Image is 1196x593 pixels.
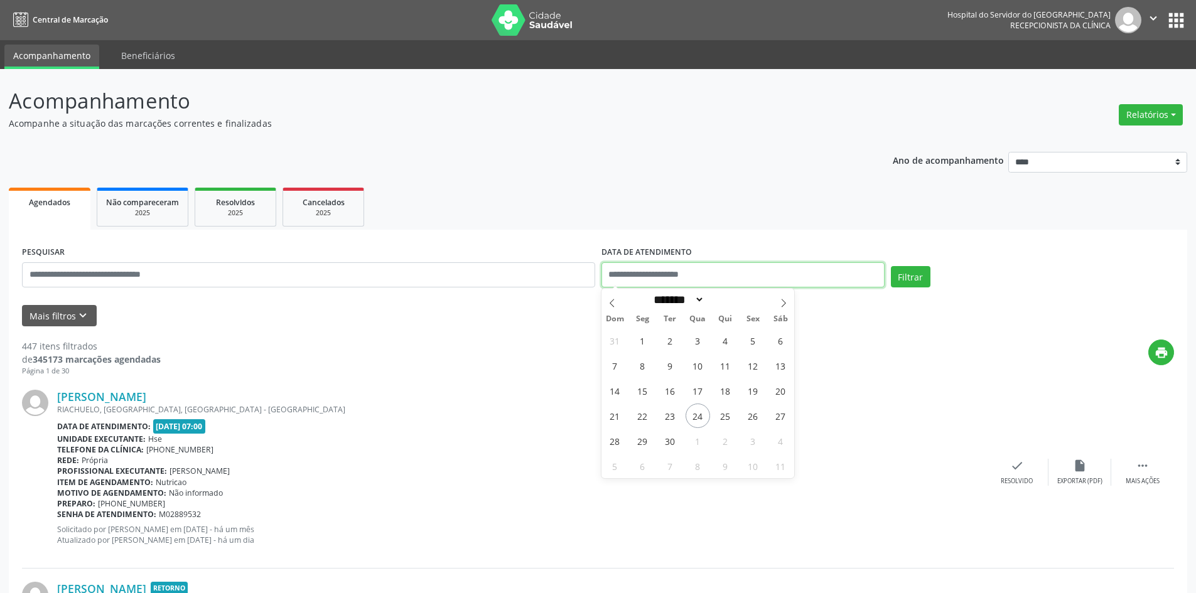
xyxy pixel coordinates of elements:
[204,208,267,218] div: 2025
[603,378,627,403] span: Setembro 14, 2025
[768,328,793,353] span: Setembro 6, 2025
[170,466,230,476] span: [PERSON_NAME]
[768,429,793,453] span: Outubro 4, 2025
[1155,346,1168,360] i: print
[741,353,765,378] span: Setembro 12, 2025
[1126,477,1160,486] div: Mais ações
[9,85,834,117] p: Acompanhamento
[658,328,682,353] span: Setembro 2, 2025
[57,466,167,476] b: Profissional executante:
[741,403,765,428] span: Setembro 26, 2025
[1148,339,1174,365] button: print
[603,328,627,353] span: Agosto 31, 2025
[22,366,161,377] div: Página 1 de 30
[33,14,108,25] span: Central de Marcação
[1073,459,1087,473] i: insert_drive_file
[630,454,655,478] span: Outubro 6, 2025
[106,208,179,218] div: 2025
[768,403,793,428] span: Setembro 27, 2025
[1141,7,1165,33] button: 
[891,266,930,287] button: Filtrar
[1115,7,1141,33] img: img
[713,403,738,428] span: Setembro 25, 2025
[9,9,108,30] a: Central de Marcação
[57,477,153,488] b: Item de agendamento:
[57,444,144,455] b: Telefone da clínica:
[601,315,629,323] span: Dom
[704,293,746,306] input: Year
[4,45,99,69] a: Acompanhamento
[98,498,165,509] span: [PHONE_NUMBER]
[1119,104,1183,126] button: Relatórios
[1136,459,1150,473] i: 
[57,434,146,444] b: Unidade executante:
[148,434,162,444] span: Hse
[630,328,655,353] span: Setembro 1, 2025
[686,429,710,453] span: Outubro 1, 2025
[601,243,692,262] label: DATA DE ATENDIMENTO
[658,353,682,378] span: Setembro 9, 2025
[686,403,710,428] span: Setembro 24, 2025
[57,498,95,509] b: Preparo:
[713,454,738,478] span: Outubro 9, 2025
[1010,20,1111,31] span: Recepcionista da clínica
[57,488,166,498] b: Motivo de agendamento:
[106,197,179,208] span: Não compareceram
[76,309,90,323] i: keyboard_arrow_down
[82,455,108,466] span: Própria
[216,197,255,208] span: Resolvidos
[713,328,738,353] span: Setembro 4, 2025
[169,488,223,498] span: Não informado
[741,454,765,478] span: Outubro 10, 2025
[156,477,186,488] span: Nutricao
[292,208,355,218] div: 2025
[29,197,70,208] span: Agendados
[947,9,1111,20] div: Hospital do Servidor do [GEOGRAPHIC_DATA]
[713,429,738,453] span: Outubro 2, 2025
[630,403,655,428] span: Setembro 22, 2025
[303,197,345,208] span: Cancelados
[1010,459,1024,473] i: check
[741,328,765,353] span: Setembro 5, 2025
[768,378,793,403] span: Setembro 20, 2025
[1057,477,1102,486] div: Exportar (PDF)
[22,339,161,353] div: 447 itens filtrados
[767,315,794,323] span: Sáb
[1001,477,1033,486] div: Resolvido
[630,353,655,378] span: Setembro 8, 2025
[686,378,710,403] span: Setembro 17, 2025
[153,419,206,434] span: [DATE] 07:00
[22,305,97,327] button: Mais filtroskeyboard_arrow_down
[603,454,627,478] span: Outubro 5, 2025
[741,378,765,403] span: Setembro 19, 2025
[159,509,201,520] span: M02889532
[1165,9,1187,31] button: apps
[57,455,79,466] b: Rede:
[684,315,711,323] span: Qua
[656,315,684,323] span: Ter
[686,328,710,353] span: Setembro 3, 2025
[22,243,65,262] label: PESQUISAR
[603,353,627,378] span: Setembro 7, 2025
[22,353,161,366] div: de
[57,404,986,415] div: RIACHUELO, [GEOGRAPHIC_DATA], [GEOGRAPHIC_DATA] - [GEOGRAPHIC_DATA]
[146,444,213,455] span: [PHONE_NUMBER]
[713,378,738,403] span: Setembro 18, 2025
[57,524,986,545] p: Solicitado por [PERSON_NAME] em [DATE] - há um mês Atualizado por [PERSON_NAME] em [DATE] - há um...
[630,429,655,453] span: Setembro 29, 2025
[9,117,834,130] p: Acompanhe a situação das marcações correntes e finalizadas
[112,45,184,67] a: Beneficiários
[658,403,682,428] span: Setembro 23, 2025
[57,509,156,520] b: Senha de atendimento:
[768,454,793,478] span: Outubro 11, 2025
[1146,11,1160,25] i: 
[628,315,656,323] span: Seg
[739,315,767,323] span: Sex
[603,429,627,453] span: Setembro 28, 2025
[741,429,765,453] span: Outubro 3, 2025
[22,390,48,416] img: img
[33,353,161,365] strong: 345173 marcações agendadas
[711,315,739,323] span: Qui
[768,353,793,378] span: Setembro 13, 2025
[630,378,655,403] span: Setembro 15, 2025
